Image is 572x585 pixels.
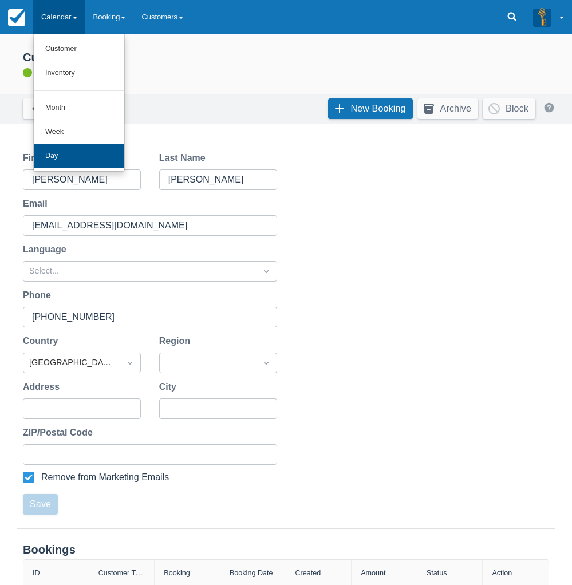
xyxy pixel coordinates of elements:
[417,98,478,119] button: Archive
[34,120,124,144] a: Week
[159,151,210,165] label: Last Name
[23,50,563,65] div: Customer Profile
[295,569,321,577] div: Created
[361,569,385,577] div: Amount
[23,98,73,119] a: Back
[34,37,124,61] a: Customer
[23,380,64,394] label: Address
[23,243,71,256] label: Language
[23,426,97,440] label: ZIP/Postal Code
[33,34,125,172] ul: Calendar
[492,569,512,577] div: Action
[23,197,52,211] label: Email
[23,543,549,557] div: Bookings
[261,266,272,277] span: Dropdown icon
[159,334,195,348] label: Region
[23,288,56,302] label: Phone
[164,569,190,577] div: Booking
[328,98,413,119] a: New Booking
[34,61,124,85] a: Inventory
[124,357,136,369] span: Dropdown icon
[23,151,75,165] label: First Name
[29,265,250,278] div: Select...
[533,8,551,26] img: A3
[41,472,169,483] div: Remove from Marketing Emails
[34,144,124,168] a: Day
[23,334,62,348] label: Country
[427,569,447,577] div: Status
[33,569,40,577] div: ID
[98,569,145,577] div: Customer Type
[230,569,273,577] div: Booking Date
[34,96,124,120] a: Month
[483,98,535,119] button: Block
[8,9,25,26] img: checkfront-main-nav-mini-logo.png
[9,50,563,80] div: ACTIVE
[159,380,181,394] label: City
[261,357,272,369] span: Dropdown icon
